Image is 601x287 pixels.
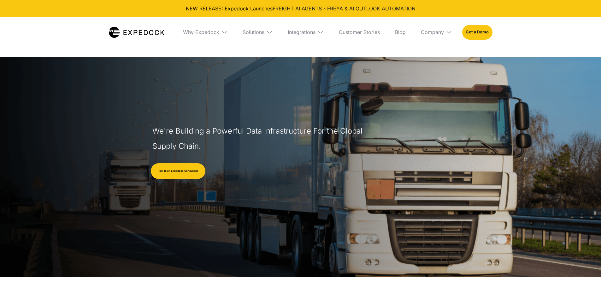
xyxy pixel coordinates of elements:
div: Solutions [243,29,264,35]
a: Blog [390,17,411,47]
div: Company [421,29,444,35]
div: Integrations [288,29,315,35]
div: NEW RELEASE: Expedock Launches [5,5,596,12]
h1: We're Building a Powerful Data Infrastructure For the Global Supply Chain. [152,123,366,154]
a: Talk to an Expedock Consultant [151,163,205,179]
a: Customer Stories [334,17,385,47]
a: FREIGHT AI AGENTS - FREYA & AI OUTLOOK AUTOMATION [273,5,415,12]
a: Get a Demo [462,25,492,39]
div: Why Expedock [183,29,219,35]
